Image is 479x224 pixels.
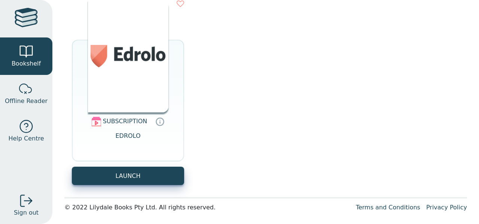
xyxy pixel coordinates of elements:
a: Privacy Policy [426,204,467,211]
span: EDROLO [115,131,140,149]
span: Help Centre [8,134,44,143]
span: SUBSCRIPTION [103,118,147,125]
a: Digital subscriptions can include coursework, exercises and interactive content. Subscriptions ar... [155,117,164,126]
span: Bookshelf [12,59,41,68]
img: subscription.svg [92,117,101,126]
span: Sign out [14,208,39,217]
a: Terms and Conditions [356,204,420,211]
div: © 2022 Lilydale Books Pty Ltd. All rights reserved. [64,203,350,212]
button: LAUNCH [72,167,184,185]
span: Offline Reader [5,97,48,106]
